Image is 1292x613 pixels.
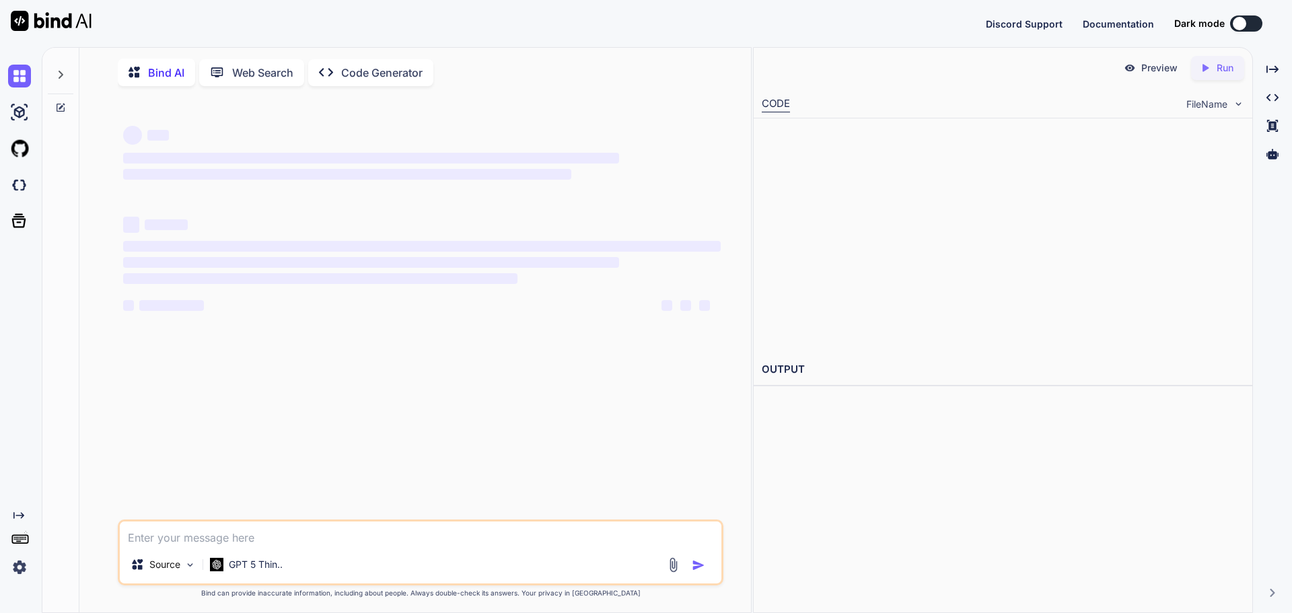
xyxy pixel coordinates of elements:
img: icon [692,558,705,572]
span: ‌ [699,300,710,311]
p: GPT 5 Thin.. [229,558,283,571]
button: Discord Support [986,17,1063,31]
span: Documentation [1083,18,1154,30]
p: Run [1217,61,1233,75]
p: Source [149,558,180,571]
img: Pick Models [184,559,196,571]
span: ‌ [123,241,721,252]
img: chat [8,65,31,87]
img: GPT 5 Thinking High [210,558,223,571]
span: ‌ [123,257,619,268]
p: Web Search [232,65,293,81]
span: FileName [1186,98,1227,111]
span: ‌ [123,126,142,145]
span: Discord Support [986,18,1063,30]
p: Bind AI [148,65,184,81]
img: darkCloudIdeIcon [8,174,31,196]
img: preview [1124,62,1136,74]
span: ‌ [147,130,169,141]
span: ‌ [145,219,188,230]
img: chevron down [1233,98,1244,110]
p: Preview [1141,61,1178,75]
h2: OUTPUT [754,354,1252,386]
span: ‌ [123,153,619,164]
p: Code Generator [341,65,423,81]
img: attachment [666,557,681,573]
span: ‌ [123,217,139,233]
img: ai-studio [8,101,31,124]
img: settings [8,556,31,579]
button: Documentation [1083,17,1154,31]
span: Dark mode [1174,17,1225,30]
span: ‌ [139,300,204,311]
span: ‌ [123,300,134,311]
span: ‌ [123,273,517,284]
span: ‌ [680,300,691,311]
span: ‌ [661,300,672,311]
img: githubLight [8,137,31,160]
img: Bind AI [11,11,92,31]
div: CODE [762,96,790,112]
span: ‌ [123,169,571,180]
p: Bind can provide inaccurate information, including about people. Always double-check its answers.... [118,588,723,598]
